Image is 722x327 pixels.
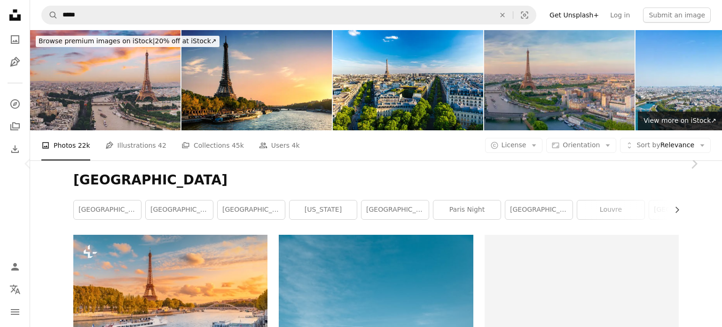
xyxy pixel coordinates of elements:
span: Browse premium images on iStock | [39,37,155,45]
a: Collections [6,117,24,136]
form: Find visuals sitewide [41,6,536,24]
span: License [502,141,526,149]
a: [GEOGRAPHIC_DATA] [218,200,285,219]
a: [GEOGRAPHIC_DATA] [649,200,716,219]
a: Users 4k [259,130,300,160]
a: Browse premium images on iStock|20% off at iStock↗ [30,30,225,53]
span: View more on iStock ↗ [644,117,716,124]
a: louvre [577,200,644,219]
span: 45k [232,140,244,151]
span: Orientation [563,141,600,149]
button: License [485,138,543,153]
button: scroll list to the right [668,200,679,219]
a: paris night [433,200,501,219]
a: Photos [6,30,24,49]
a: View more on iStock↗ [638,112,722,130]
button: Sort byRelevance [620,138,711,153]
a: Illustrations 42 [105,130,166,160]
a: Log in [604,8,636,23]
span: 4k [292,140,300,151]
button: Orientation [546,138,616,153]
a: [GEOGRAPHIC_DATA] [146,200,213,219]
span: 20% off at iStock ↗ [39,37,217,45]
a: Illustrations [6,53,24,72]
button: Clear [492,6,513,24]
button: Menu [6,303,24,321]
a: [GEOGRAPHIC_DATA] [361,200,429,219]
a: [GEOGRAPHIC_DATA] [505,200,573,219]
a: Log in / Sign up [6,257,24,276]
a: [US_STATE] [290,200,357,219]
a: Explore [6,95,24,113]
button: Visual search [513,6,536,24]
img: Aerial of Paris city with Seine river during sunset France [30,30,180,130]
a: Get Unsplash+ [544,8,604,23]
a: Next [666,119,722,209]
span: 42 [158,140,166,151]
h1: [GEOGRAPHIC_DATA] [73,172,679,189]
img: Skyline Paris [333,30,483,130]
span: Sort by [636,141,660,149]
img: Aerial view of Paris with Eiffel tower during sunset [484,30,635,130]
button: Submit an image [643,8,711,23]
button: Search Unsplash [42,6,58,24]
a: Collections 45k [181,130,244,160]
a: [GEOGRAPHIC_DATA] [74,200,141,219]
img: The Eiffel Tower in Paris France, at sunset [181,30,332,130]
span: Relevance [636,141,694,150]
a: The main attraction of Paris and all of Europe is the Eiffel tower in the rays of the setting sun... [73,295,267,303]
button: Language [6,280,24,299]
